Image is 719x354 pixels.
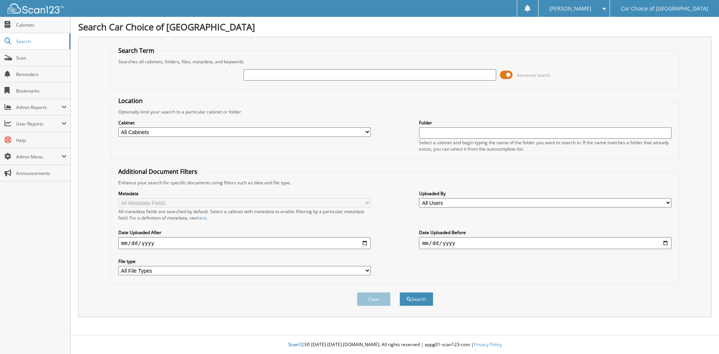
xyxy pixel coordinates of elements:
a: Privacy Policy [474,341,502,348]
label: Folder [419,119,671,126]
input: end [419,237,671,249]
span: Bookmarks [16,88,67,94]
button: Search [400,292,433,306]
span: Scan123 [288,341,306,348]
div: Enhance your search for specific documents using filters such as date and file type. [115,179,676,186]
div: All metadata fields are searched by default. Select a cabinet with metadata to enable filtering b... [118,208,371,221]
label: File type [118,258,371,264]
label: Metadata [118,190,371,197]
iframe: Chat Widget [682,318,719,354]
label: Uploaded By [419,190,671,197]
div: Searches all cabinets, folders, files, metadata, and keywords [115,58,676,65]
a: here [197,215,207,221]
span: Reminders [16,71,67,78]
label: Date Uploaded Before [419,229,671,236]
legend: Additional Document Filters [115,167,201,176]
img: scan123-logo-white.svg [7,3,64,13]
div: Optionally limit your search to a particular cabinet or folder [115,109,676,115]
label: Cabinet [118,119,371,126]
button: Clear [357,292,391,306]
span: Admin Reports [16,104,61,111]
legend: Location [115,97,146,105]
legend: Search Term [115,46,158,55]
span: Help [16,137,67,143]
div: Select a cabinet and begin typing the name of the folder you want to search in. If the name match... [419,139,671,152]
span: Admin Menu [16,154,61,160]
div: © [DATE]-[DATE] [DOMAIN_NAME]. All rights reserved | appg01-scan123-com | [71,336,719,354]
span: Announcements [16,170,67,176]
span: Cabinets [16,22,67,28]
label: Date Uploaded After [118,229,371,236]
span: Scan [16,55,67,61]
span: [PERSON_NAME] [549,6,591,11]
h1: Search Car Choice of [GEOGRAPHIC_DATA] [78,21,712,33]
span: Car Choice of [GEOGRAPHIC_DATA] [621,6,708,11]
input: start [118,237,371,249]
span: User Reports [16,121,61,127]
span: Advanced Search [517,72,550,78]
span: Search [16,38,66,45]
